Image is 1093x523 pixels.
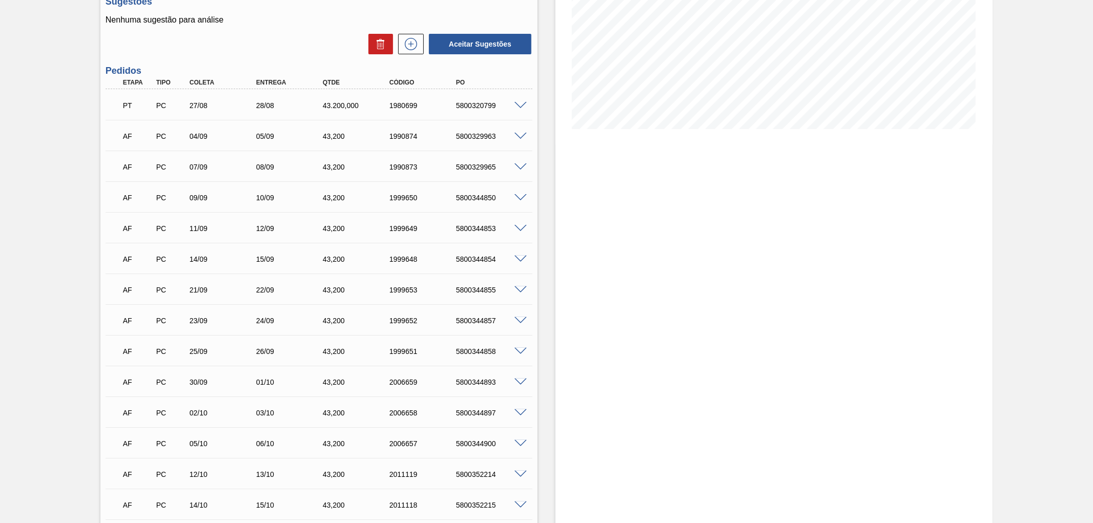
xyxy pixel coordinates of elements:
div: 25/09/2025 [187,347,262,355]
div: 07/09/2025 [187,163,262,171]
div: 5800344854 [453,255,529,263]
div: Aguardando Faturamento [120,279,156,301]
p: AF [123,470,153,478]
div: 43,200 [320,163,396,171]
div: 12/10/2025 [187,470,262,478]
div: 5800344855 [453,286,529,294]
div: 2006658 [387,409,462,417]
div: Pedido de Compra [154,132,189,140]
p: AF [123,501,153,509]
div: 06/10/2025 [254,440,329,448]
div: Tipo [154,79,189,86]
div: 43,200 [320,224,396,233]
p: PT [123,101,153,110]
div: 5800344893 [453,378,529,386]
div: 13/10/2025 [254,470,329,478]
div: Aguardando Faturamento [120,463,156,486]
div: Aguardando Faturamento [120,402,156,424]
div: Pedido de Compra [154,224,189,233]
div: 43.200,000 [320,101,396,110]
div: 14/10/2025 [187,501,262,509]
div: 43,200 [320,194,396,202]
div: 15/09/2025 [254,255,329,263]
div: 5800344853 [453,224,529,233]
div: 24/09/2025 [254,317,329,325]
div: 43,200 [320,440,396,448]
div: Pedido de Compra [154,101,189,110]
p: Nenhuma sugestão para análise [106,15,532,25]
div: 05/09/2025 [254,132,329,140]
button: Aceitar Sugestões [429,34,531,54]
div: 04/09/2025 [187,132,262,140]
div: 1980699 [387,101,462,110]
div: 1999650 [387,194,462,202]
div: 43,200 [320,347,396,355]
div: 14/09/2025 [187,255,262,263]
div: 03/10/2025 [254,409,329,417]
div: 26/09/2025 [254,347,329,355]
div: Aguardando Faturamento [120,156,156,178]
div: Qtde [320,79,396,86]
div: 5800352215 [453,501,529,509]
div: Pedido de Compra [154,194,189,202]
div: 5800344858 [453,347,529,355]
div: Excluir Sugestões [363,34,393,54]
div: Pedido de Compra [154,317,189,325]
div: 5800329963 [453,132,529,140]
div: Aguardando Faturamento [120,309,156,332]
div: Pedido de Compra [154,378,189,386]
div: Pedido de Compra [154,409,189,417]
div: 43,200 [320,409,396,417]
div: Coleta [187,79,262,86]
div: Pedido de Compra [154,163,189,171]
div: Aguardando Faturamento [120,371,156,393]
p: AF [123,409,153,417]
p: AF [123,255,153,263]
div: 28/08/2025 [254,101,329,110]
div: Entrega [254,79,329,86]
div: Aguardando Faturamento [120,432,156,455]
div: Pedido de Compra [154,501,189,509]
div: 15/10/2025 [254,501,329,509]
div: 02/10/2025 [187,409,262,417]
div: 5800329965 [453,163,529,171]
div: 43,200 [320,286,396,294]
div: 2011118 [387,501,462,509]
div: 5800344900 [453,440,529,448]
div: Pedido de Compra [154,470,189,478]
div: 5800320799 [453,101,529,110]
div: Aguardando Faturamento [120,186,156,209]
p: AF [123,132,153,140]
div: Aguardando Faturamento [120,340,156,363]
p: AF [123,317,153,325]
div: Pedido de Compra [154,347,189,355]
div: 1999648 [387,255,462,263]
div: 43,200 [320,378,396,386]
div: 01/10/2025 [254,378,329,386]
div: Aceitar Sugestões [424,33,532,55]
div: Etapa [120,79,156,86]
div: Aguardando Faturamento [120,217,156,240]
div: 12/09/2025 [254,224,329,233]
div: 1999652 [387,317,462,325]
div: 1999649 [387,224,462,233]
p: AF [123,224,153,233]
p: AF [123,286,153,294]
p: AF [123,347,153,355]
div: 43,200 [320,317,396,325]
div: Pedido de Compra [154,255,189,263]
div: 43,200 [320,255,396,263]
div: Nova sugestão [393,34,424,54]
p: AF [123,440,153,448]
div: Aguardando Faturamento [120,248,156,270]
div: 2011119 [387,470,462,478]
div: 30/09/2025 [187,378,262,386]
div: 23/09/2025 [187,317,262,325]
p: AF [123,163,153,171]
div: 1999651 [387,347,462,355]
div: PO [453,79,529,86]
div: Código [387,79,462,86]
div: 11/09/2025 [187,224,262,233]
p: AF [123,378,153,386]
div: 22/09/2025 [254,286,329,294]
